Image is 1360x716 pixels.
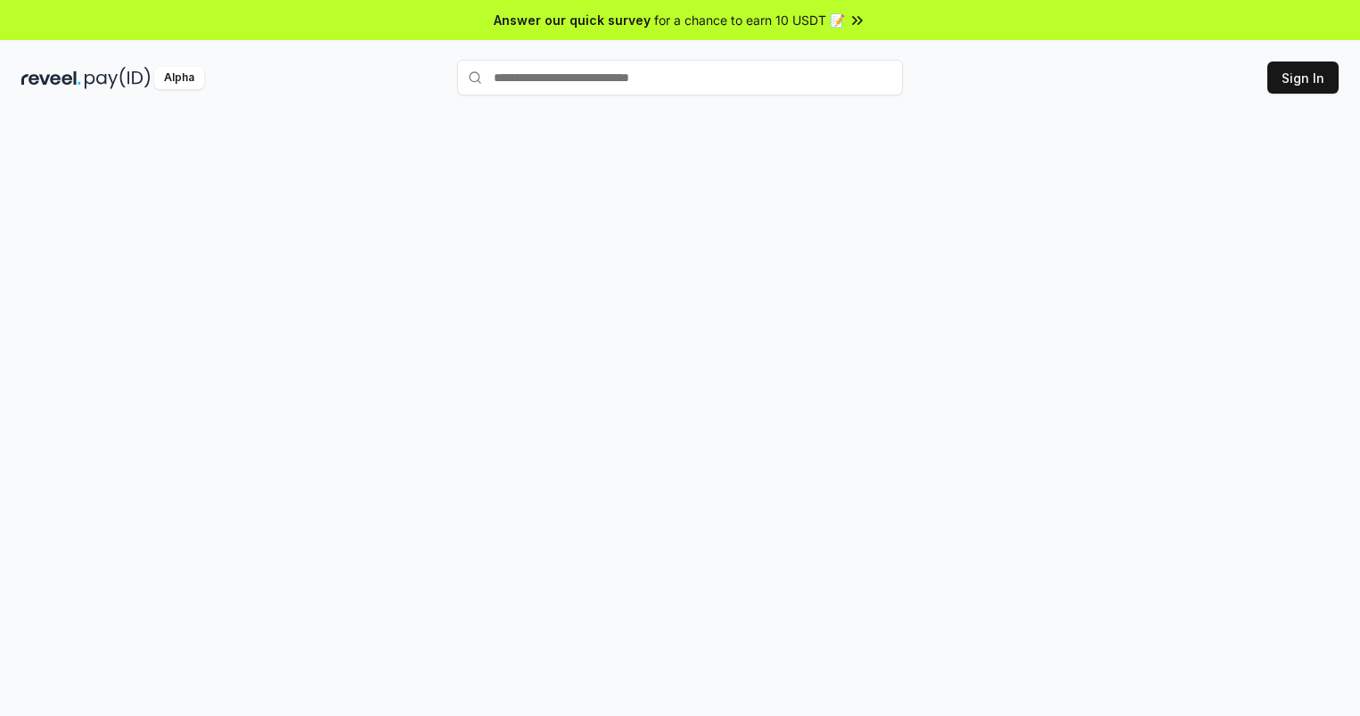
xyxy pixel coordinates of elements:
img: pay_id [85,67,151,89]
button: Sign In [1267,62,1339,94]
span: for a chance to earn 10 USDT 📝 [654,11,845,29]
span: Answer our quick survey [494,11,651,29]
img: reveel_dark [21,67,81,89]
div: Alpha [154,67,204,89]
